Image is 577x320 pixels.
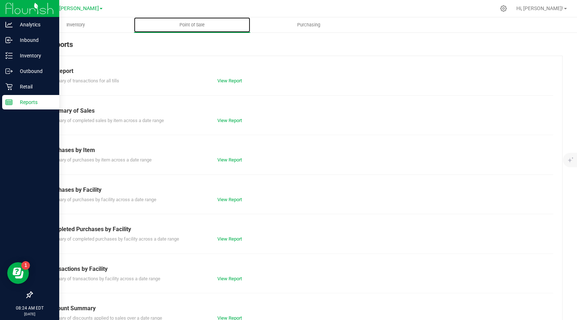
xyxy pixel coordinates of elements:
[47,118,164,123] span: Summary of completed sales by item across a date range
[5,52,13,59] inline-svg: Inventory
[47,265,548,273] div: Transactions by Facility
[17,17,134,33] a: Inventory
[13,82,56,91] p: Retail
[217,78,242,83] a: View Report
[499,5,508,12] div: Manage settings
[5,36,13,44] inline-svg: Inbound
[47,146,548,155] div: Purchases by Item
[47,236,179,242] span: Summary of completed purchases by facility across a date range
[3,311,56,317] p: [DATE]
[5,21,13,28] inline-svg: Analytics
[3,305,56,311] p: 08:24 AM EDT
[57,22,95,28] span: Inventory
[47,67,548,75] div: Till Report
[13,98,56,107] p: Reports
[47,107,548,115] div: Summary of Sales
[47,304,548,313] div: Discount Summary
[516,5,563,11] span: Hi, [PERSON_NAME]!
[217,276,242,281] a: View Report
[45,5,99,12] span: GA1 - [PERSON_NAME]
[13,20,56,29] p: Analytics
[47,78,119,83] span: Summary of transactions for all tills
[134,17,251,33] a: Point of Sale
[5,83,13,90] inline-svg: Retail
[170,22,214,28] span: Point of Sale
[47,186,548,194] div: Purchases by Facility
[47,225,548,234] div: Completed Purchases by Facility
[217,118,242,123] a: View Report
[47,157,152,163] span: Summary of purchases by item across a date range
[217,236,242,242] a: View Report
[5,68,13,75] inline-svg: Outbound
[47,276,160,281] span: Summary of transactions by facility across a date range
[217,197,242,202] a: View Report
[21,261,30,270] iframe: Resource center unread badge
[13,67,56,75] p: Outbound
[32,39,563,56] div: POS Reports
[13,51,56,60] p: Inventory
[217,157,242,163] a: View Report
[5,99,13,106] inline-svg: Reports
[47,197,156,202] span: Summary of purchases by facility across a date range
[13,36,56,44] p: Inbound
[7,262,29,284] iframe: Resource center
[287,22,330,28] span: Purchasing
[250,17,367,33] a: Purchasing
